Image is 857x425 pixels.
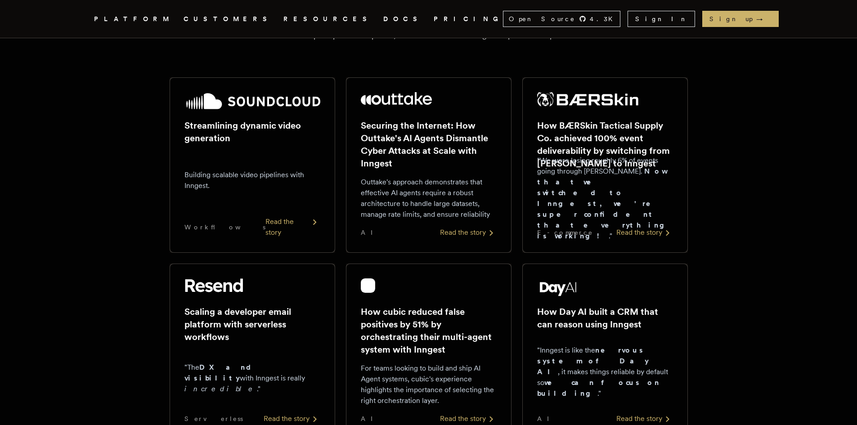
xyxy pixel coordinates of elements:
p: For teams looking to build and ship AI Agent systems, cubic's experience highlights the importanc... [361,363,497,406]
p: "We were losing roughly 6% of events going through [PERSON_NAME]. ." [537,155,673,242]
div: Read the story [440,227,497,238]
img: Outtake [361,92,432,105]
a: BÆRSkin Tactical Supply Co. logoHow BÆRSkin Tactical Supply Co. achieved 100% event deliverabilit... [522,77,688,253]
h2: Securing the Internet: How Outtake's AI Agents Dismantle Cyber Attacks at Scale with Inngest [361,119,497,170]
span: AI [537,414,557,423]
span: 4.3 K [590,14,618,23]
p: "Inngest is like the , it makes things reliable by default so ." [537,345,673,399]
p: "The with Inngest is really ." [184,362,320,394]
span: Serverless [184,414,243,423]
span: AI [361,414,381,423]
img: Resend [184,278,243,293]
em: incredible [184,385,257,393]
button: PLATFORM [94,13,173,25]
a: DOCS [383,13,423,25]
span: Open Source [509,14,575,23]
img: cubic [361,278,375,293]
div: Read the story [264,413,320,424]
p: Outtake's approach demonstrates that effective AI agents require a robust architecture to handle ... [361,177,497,220]
a: PRICING [434,13,503,25]
span: E-commerce [537,228,593,237]
h2: How BÆRSkin Tactical Supply Co. achieved 100% event deliverability by switching from [PERSON_NAME... [537,119,673,170]
h2: How cubic reduced false positives by 51% by orchestrating their multi-agent system with Inngest [361,305,497,356]
a: Sign up [702,11,779,27]
span: AI [361,228,381,237]
img: SoundCloud [184,92,320,110]
span: → [756,14,772,23]
a: Outtake logoSecuring the Internet: How Outtake's AI Agents Dismantle Cyber Attacks at Scale with ... [346,77,512,253]
img: BÆRSkin Tactical Supply Co. [537,92,639,107]
div: Read the story [616,413,673,424]
div: Read the story [440,413,497,424]
p: Building scalable video pipelines with Inngest. [184,170,320,191]
a: Sign In [628,11,695,27]
a: SoundCloud logoStreamlining dynamic video generationBuilding scalable video pipelines with Innges... [170,77,335,253]
h2: How Day AI built a CRM that can reason using Inngest [537,305,673,331]
div: Read the story [616,227,673,238]
button: RESOURCES [283,13,372,25]
strong: we can focus on building [537,378,660,398]
span: Workflows [184,223,265,232]
strong: nervous system of Day AI [537,346,649,376]
strong: Now that we switched to Inngest, we're super confident that everything is working! [537,167,671,240]
h2: Streamlining dynamic video generation [184,119,320,144]
strong: DX and visibility [184,363,259,382]
h2: Scaling a developer email platform with serverless workflows [184,305,320,343]
div: Read the story [265,216,320,238]
a: CUSTOMERS [184,13,273,25]
img: Day AI [537,278,579,296]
